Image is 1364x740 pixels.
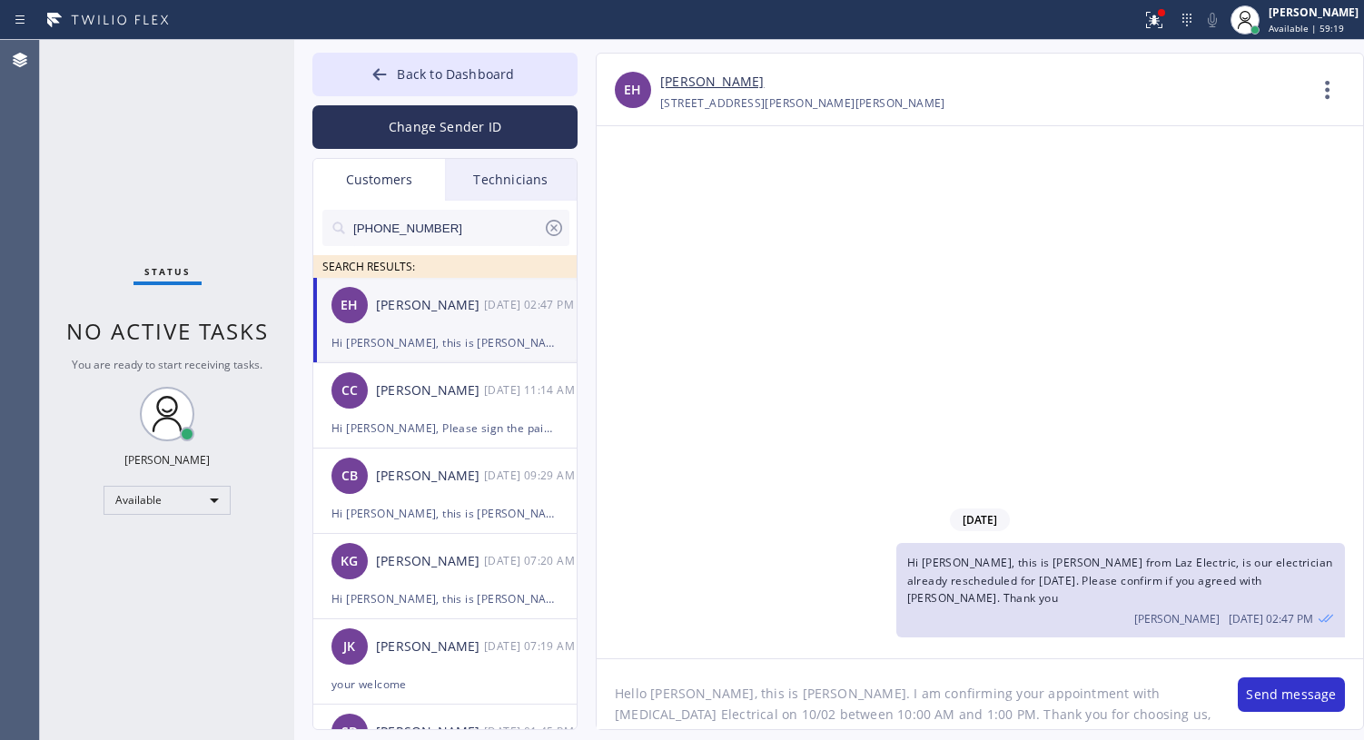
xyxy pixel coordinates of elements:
[950,508,1010,531] span: [DATE]
[1134,611,1220,627] span: [PERSON_NAME]
[907,555,1333,605] span: Hi [PERSON_NAME], this is [PERSON_NAME] from Laz Electric, is our electrician already rescheduled...
[144,265,191,278] span: Status
[376,380,484,401] div: [PERSON_NAME]
[1238,677,1345,712] button: Send message
[1269,5,1359,20] div: [PERSON_NAME]
[124,452,210,468] div: [PERSON_NAME]
[331,418,558,439] div: Hi [PERSON_NAME], Please sign the paid invoice, thank you.
[66,316,269,346] span: No active tasks
[331,674,558,695] div: your welcome
[376,551,484,572] div: [PERSON_NAME]
[72,357,262,372] span: You are ready to start receiving tasks.
[896,543,1345,637] div: 09/19/2025 9:47 AM
[484,636,578,656] div: 09/18/2025 9:19 AM
[1269,22,1344,35] span: Available | 59:19
[397,65,514,83] span: Back to Dashboard
[376,295,484,316] div: [PERSON_NAME]
[376,466,484,487] div: [PERSON_NAME]
[484,465,578,486] div: 09/18/2025 9:29 AM
[484,294,578,315] div: 09/19/2025 9:47 AM
[341,551,358,572] span: KG
[1229,611,1313,627] span: [DATE] 02:47 PM
[624,80,641,101] span: EH
[341,380,358,401] span: CC
[313,159,445,201] div: Customers
[341,466,358,487] span: CB
[331,588,558,609] div: Hi [PERSON_NAME], this is [PERSON_NAME] from Altec Electrical Corporation, I already sent the pai...
[104,486,231,515] div: Available
[660,93,945,113] div: [STREET_ADDRESS][PERSON_NAME][PERSON_NAME]
[484,550,578,571] div: 09/18/2025 9:20 AM
[660,72,764,93] a: [PERSON_NAME]
[343,636,355,657] span: JK
[331,332,558,353] div: Hi [PERSON_NAME], this is [PERSON_NAME] from Laz Electric, is our electrician already rescheduled...
[445,159,577,201] div: Technicians
[312,53,578,96] button: Back to Dashboard
[331,503,558,524] div: Hi [PERSON_NAME], this is [PERSON_NAME] from Electrician Service, I already sent the paid invoice...
[351,210,543,246] input: Search
[484,380,578,400] div: 09/19/2025 9:14 AM
[341,295,358,316] span: EH
[376,636,484,657] div: [PERSON_NAME]
[597,659,1220,729] textarea: Hello [PERSON_NAME], this is [PERSON_NAME]. I am confirming your appointment with [MEDICAL_DATA] ...
[1200,7,1225,33] button: Mute
[322,259,415,274] span: SEARCH RESULTS:
[312,105,578,149] button: Change Sender ID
